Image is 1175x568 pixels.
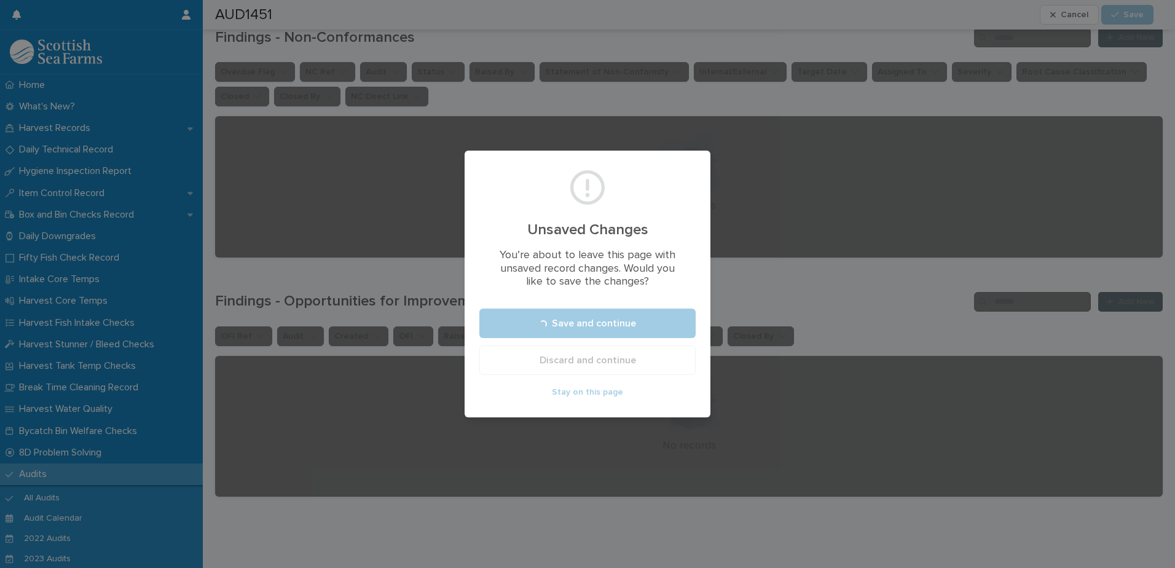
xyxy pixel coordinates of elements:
[540,355,636,365] span: Discard and continue
[494,249,681,289] p: You’re about to leave this page with unsaved record changes. Would you like to save the changes?
[479,382,696,402] button: Stay on this page
[494,221,681,239] h2: Unsaved Changes
[552,318,636,328] span: Save and continue
[479,309,696,338] button: Save and continue
[552,388,623,396] span: Stay on this page
[479,345,696,375] button: Discard and continue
